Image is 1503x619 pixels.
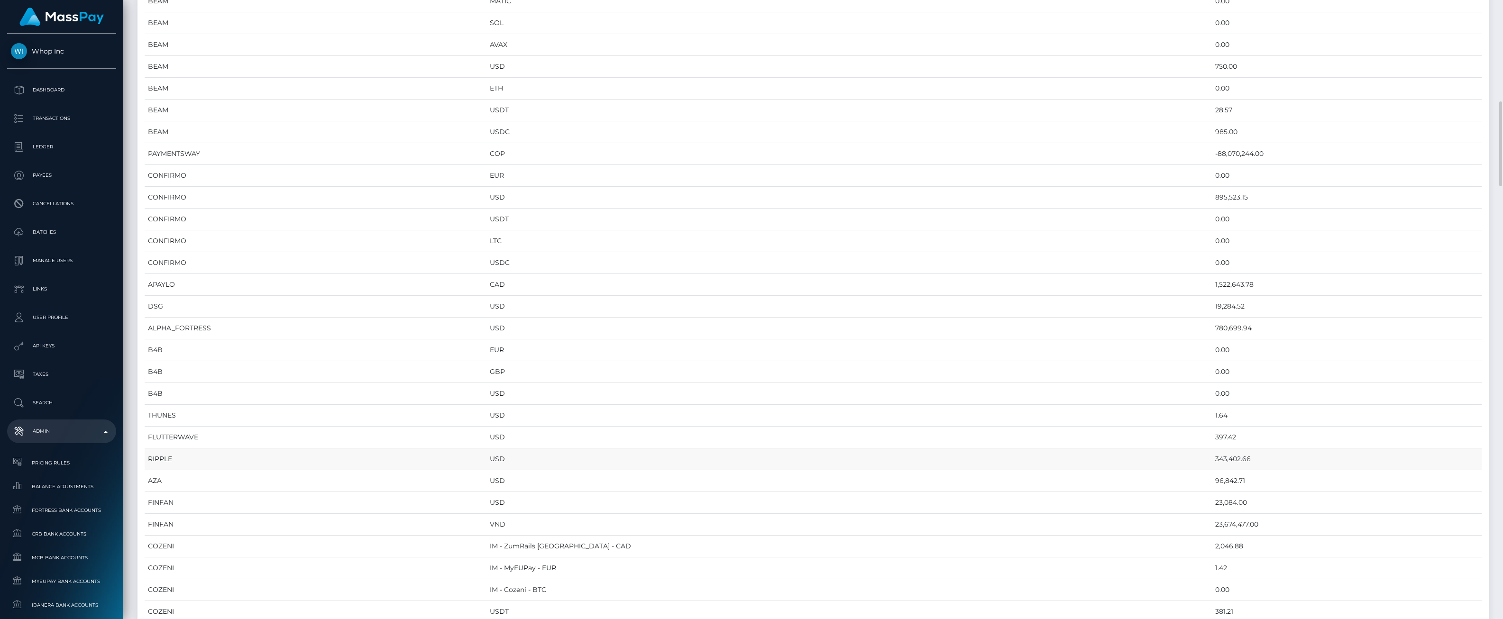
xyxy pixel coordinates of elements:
[145,56,486,78] td: BEAM
[145,405,486,427] td: THUNES
[7,500,116,520] a: Fortress Bank Accounts
[7,135,116,159] a: Ledger
[1212,12,1482,34] td: 0.00
[486,492,1212,514] td: USD
[486,448,1212,470] td: USD
[7,306,116,329] a: User Profile
[1212,470,1482,492] td: 96,842.71
[11,367,112,382] p: Taxes
[486,339,1212,361] td: EUR
[145,448,486,470] td: RIPPLE
[11,43,27,59] img: Whop Inc
[486,427,1212,448] td: USD
[7,277,116,301] a: Links
[7,571,116,592] a: MyEUPay Bank Accounts
[7,78,116,102] a: Dashboard
[486,34,1212,56] td: AVAX
[11,339,112,353] p: API Keys
[145,339,486,361] td: B4B
[11,282,112,296] p: Links
[11,254,112,268] p: Manage Users
[486,209,1212,230] td: USDT
[486,296,1212,318] td: USD
[7,334,116,358] a: API Keys
[145,274,486,296] td: APAYLO
[11,424,112,438] p: Admin
[1212,34,1482,56] td: 0.00
[11,396,112,410] p: Search
[1212,361,1482,383] td: 0.00
[486,78,1212,100] td: ETH
[7,391,116,415] a: Search
[145,536,486,557] td: COZENI
[1212,100,1482,121] td: 28.57
[7,595,116,615] a: Ibanera Bank Accounts
[11,505,112,516] span: Fortress Bank Accounts
[486,230,1212,252] td: LTC
[1212,448,1482,470] td: 343,402.66
[145,209,486,230] td: CONFIRMO
[145,143,486,165] td: PAYMENTSWAY
[486,121,1212,143] td: USDC
[1212,296,1482,318] td: 19,284.52
[486,514,1212,536] td: VND
[11,197,112,211] p: Cancellations
[7,47,116,55] span: Whop Inc
[1212,78,1482,100] td: 0.00
[145,492,486,514] td: FINFAN
[1212,187,1482,209] td: 895,523.15
[7,249,116,273] a: Manage Users
[145,78,486,100] td: BEAM
[1212,514,1482,536] td: 23,674,477.00
[145,165,486,187] td: CONFIRMO
[145,252,486,274] td: CONFIRMO
[486,274,1212,296] td: CAD
[145,34,486,56] td: BEAM
[11,140,112,154] p: Ledger
[11,111,112,126] p: Transactions
[7,363,116,386] a: Taxes
[145,383,486,405] td: B4B
[486,100,1212,121] td: USDT
[145,12,486,34] td: BEAM
[486,187,1212,209] td: USD
[1212,252,1482,274] td: 0.00
[145,470,486,492] td: AZA
[11,600,112,610] span: Ibanera Bank Accounts
[145,579,486,601] td: COZENI
[486,318,1212,339] td: USD
[145,187,486,209] td: CONFIRMO
[145,557,486,579] td: COZENI
[145,230,486,252] td: CONFIRMO
[486,405,1212,427] td: USD
[7,419,116,443] a: Admin
[486,361,1212,383] td: GBP
[7,220,116,244] a: Batches
[11,552,112,563] span: MCB Bank Accounts
[486,56,1212,78] td: USD
[1212,383,1482,405] td: 0.00
[486,383,1212,405] td: USD
[7,547,116,568] a: MCB Bank Accounts
[486,252,1212,274] td: USDC
[145,318,486,339] td: ALPHA_FORTRESS
[1212,121,1482,143] td: 985.00
[1212,230,1482,252] td: 0.00
[7,164,116,187] a: Payees
[11,528,112,539] span: CRB Bank Accounts
[145,427,486,448] td: FLUTTERWAVE
[486,12,1212,34] td: SOL
[145,361,486,383] td: B4B
[1212,536,1482,557] td: 2,046.88
[1212,339,1482,361] td: 0.00
[7,524,116,544] a: CRB Bank Accounts
[1212,427,1482,448] td: 397.42
[145,296,486,318] td: DSG
[145,121,486,143] td: BEAM
[11,457,112,468] span: Pricing Rules
[486,470,1212,492] td: USD
[11,310,112,325] p: User Profile
[11,481,112,492] span: Balance Adjustments
[145,514,486,536] td: FINFAN
[486,143,1212,165] td: COP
